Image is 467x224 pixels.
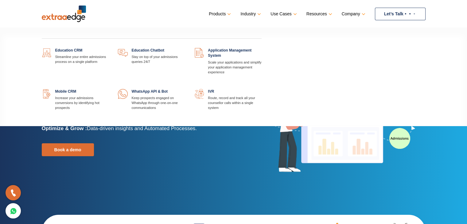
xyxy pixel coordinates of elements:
[42,143,94,156] a: Book a demo
[87,126,197,131] span: Data-driven insights and Automated Processes.
[342,10,364,18] a: Company
[270,10,295,18] a: Use Cases
[375,8,426,20] a: Let’s Talk
[306,10,331,18] a: Resources
[240,10,260,18] a: Industry
[42,126,87,131] b: Optimize & Grow :
[209,10,230,18] a: Products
